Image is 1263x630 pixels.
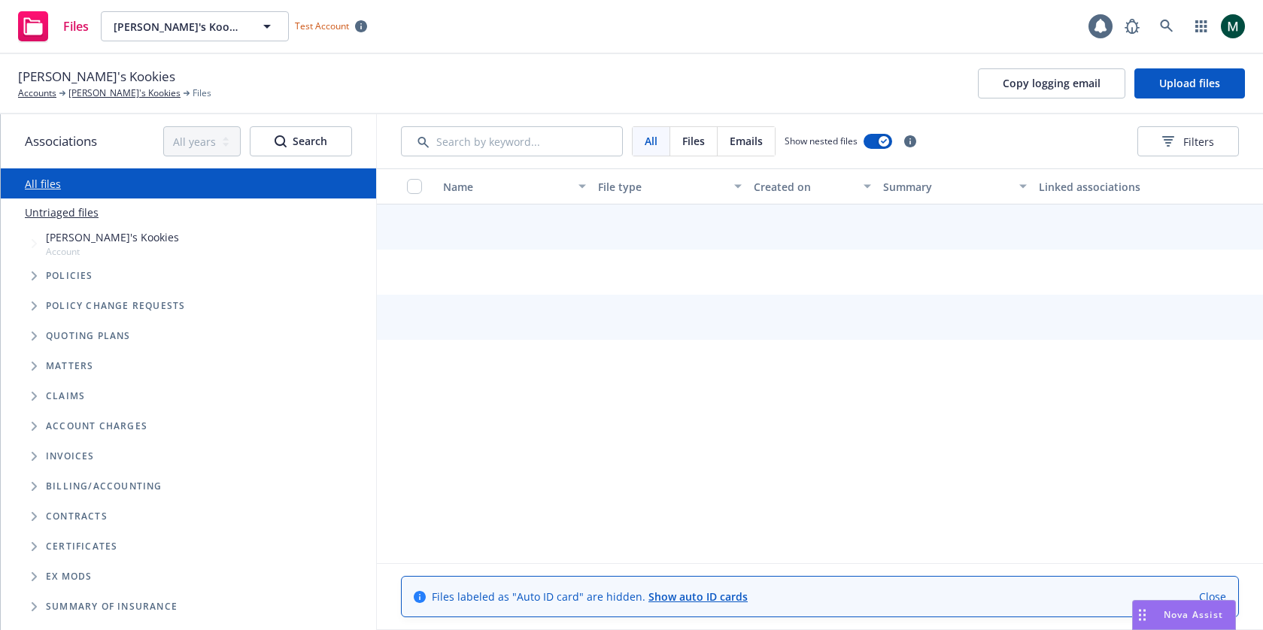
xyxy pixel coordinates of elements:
button: Linked associations [1033,168,1188,204]
span: Matters [46,362,93,371]
button: SearchSearch [250,126,352,156]
span: Invoices [46,452,95,461]
a: Report a Bug [1117,11,1147,41]
span: Filters [1183,134,1214,150]
a: Accounts [18,86,56,100]
span: Ex Mods [46,572,92,581]
span: Test Account [295,20,349,32]
span: Copy logging email [1003,76,1101,90]
span: Filters [1162,134,1214,150]
span: Billing/Accounting [46,482,162,491]
span: Test Account [289,18,373,34]
span: All [645,133,657,149]
a: All files [25,177,61,191]
button: Nova Assist [1132,600,1236,630]
span: [PERSON_NAME]'s Kookies [114,19,244,35]
button: [PERSON_NAME]'s Kookies [101,11,289,41]
a: Files [12,5,95,47]
div: Linked associations [1039,179,1182,195]
input: Select all [407,179,422,194]
span: Policies [46,271,93,280]
span: Files [193,86,211,100]
span: Claims [46,392,85,401]
a: Search [1152,11,1182,41]
button: File type [592,168,747,204]
svg: Search [275,135,287,147]
div: Drag to move [1133,601,1152,629]
span: Emails [730,133,763,149]
button: Name [437,168,592,204]
button: Copy logging email [978,68,1125,98]
div: Created on [754,179,855,195]
span: Account [46,245,179,258]
span: Certificates [46,542,117,551]
a: Untriaged files [25,204,99,220]
span: Policy change requests [46,301,185,310]
div: Name [443,179,569,195]
input: Search by keyword... [401,126,623,156]
span: [PERSON_NAME]'s Kookies [46,229,179,245]
button: Created on [748,168,877,204]
button: Upload files [1134,68,1245,98]
span: Files [63,20,89,32]
div: Summary [883,179,1009,195]
div: File type [598,179,724,195]
span: Nova Assist [1164,608,1223,621]
span: Contracts [46,512,108,521]
span: Files labeled as "Auto ID card" are hidden. [432,589,748,604]
button: Filters [1137,126,1239,156]
span: Associations [25,132,97,151]
span: Summary of insurance [46,602,178,611]
span: Quoting plans [46,332,131,341]
img: photo [1221,14,1245,38]
a: [PERSON_NAME]'s Kookies [68,86,181,100]
div: Search [275,127,327,156]
span: Account charges [46,422,147,431]
a: Close [1199,589,1226,604]
a: Show auto ID cards [648,589,748,604]
span: [PERSON_NAME]'s Kookies [18,67,175,86]
span: Files [682,133,705,149]
button: Summary [877,168,1032,204]
span: Show nested files [785,135,858,147]
a: Switch app [1186,11,1216,41]
span: Upload files [1159,76,1220,90]
div: Tree Example [1,226,376,471]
